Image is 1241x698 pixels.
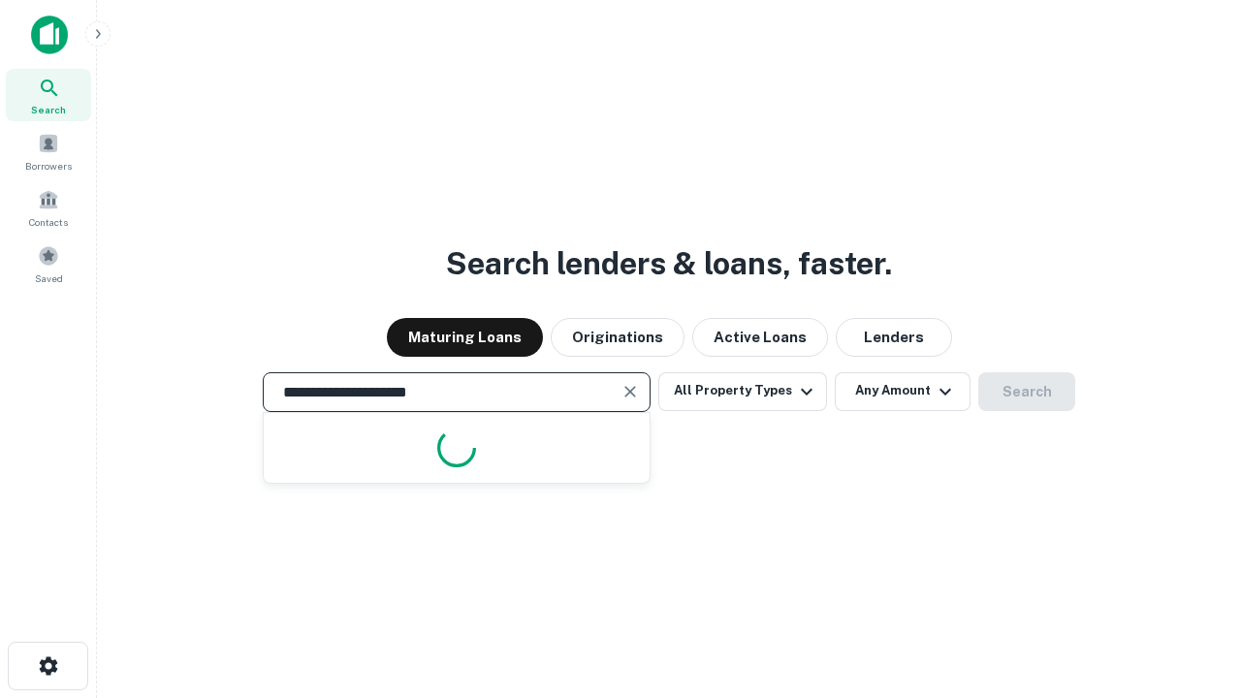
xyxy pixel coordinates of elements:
[31,102,66,117] span: Search
[658,372,827,411] button: All Property Types
[835,372,971,411] button: Any Amount
[692,318,828,357] button: Active Loans
[6,69,91,121] a: Search
[6,238,91,290] a: Saved
[551,318,684,357] button: Originations
[387,318,543,357] button: Maturing Loans
[6,181,91,234] a: Contacts
[6,125,91,177] a: Borrowers
[836,318,952,357] button: Lenders
[31,16,68,54] img: capitalize-icon.png
[35,270,63,286] span: Saved
[25,158,72,174] span: Borrowers
[1144,543,1241,636] iframe: Chat Widget
[617,378,644,405] button: Clear
[29,214,68,230] span: Contacts
[446,240,892,287] h3: Search lenders & loans, faster.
